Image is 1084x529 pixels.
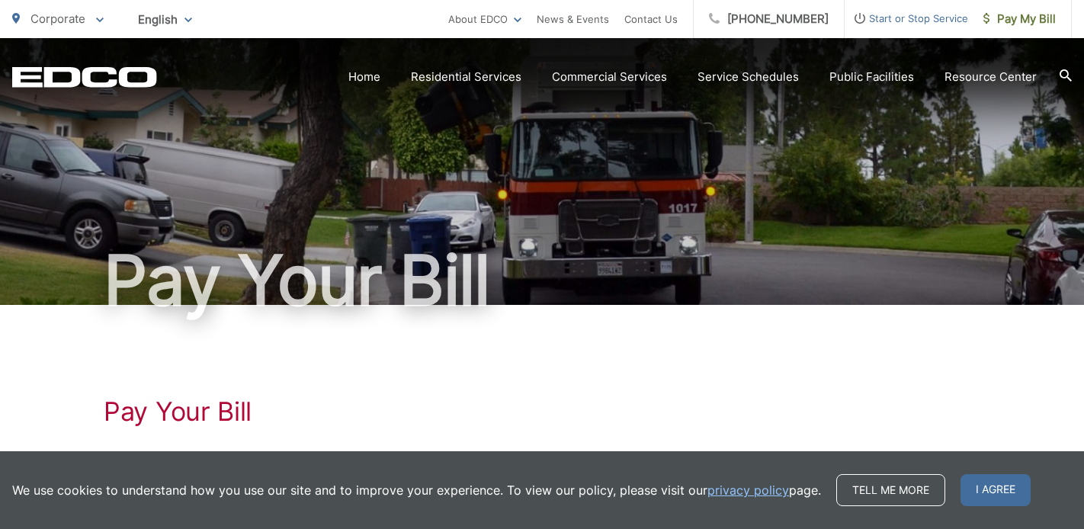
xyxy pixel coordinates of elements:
a: Residential Services [411,68,521,86]
h1: Pay Your Bill [104,396,980,427]
a: privacy policy [707,481,789,499]
a: EDCD logo. Return to the homepage. [12,66,157,88]
a: Commercial Services [552,68,667,86]
span: I agree [961,474,1031,506]
a: Click Here [104,450,160,468]
a: Tell me more [836,474,945,506]
a: Public Facilities [829,68,914,86]
h1: Pay Your Bill [12,242,1072,319]
p: to View, Pay, and Manage Your Bill Online [104,450,980,468]
a: Resource Center [944,68,1037,86]
a: Home [348,68,380,86]
span: Pay My Bill [983,10,1056,28]
a: News & Events [537,10,609,28]
a: About EDCO [448,10,521,28]
p: We use cookies to understand how you use our site and to improve your experience. To view our pol... [12,481,821,499]
a: Service Schedules [698,68,799,86]
span: Corporate [30,11,85,26]
a: Contact Us [624,10,678,28]
span: English [127,6,204,33]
